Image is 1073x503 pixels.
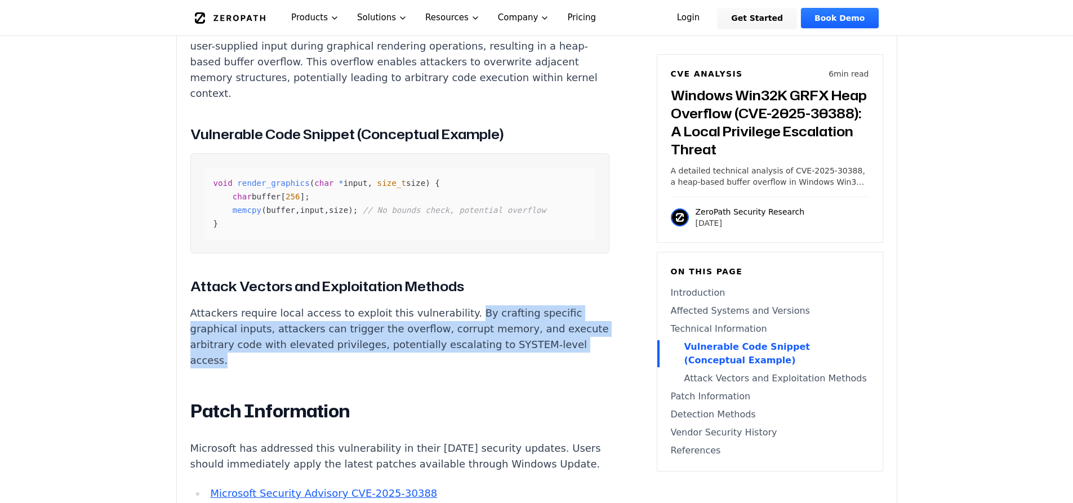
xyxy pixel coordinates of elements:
[671,165,869,188] p: A detailed technical analysis of CVE-2025-30388, a heap-based buffer overflow in Windows Win32K G...
[213,179,233,188] span: void
[300,206,324,215] span: input
[281,192,286,201] span: [
[377,179,406,188] span: size_t
[266,206,295,215] span: buffer
[671,390,869,403] a: Patch Information
[671,322,869,336] a: Technical Information
[286,192,300,201] span: 256
[233,206,261,215] span: memcpy
[300,192,305,201] span: ]
[664,8,714,28] a: Login
[801,8,878,28] a: Book Demo
[671,208,689,226] img: ZeroPath Security Research
[190,124,609,144] h3: Vulnerable Code Snippet (Conceptual Example)
[353,206,358,215] span: ;
[718,8,796,28] a: Get Started
[190,7,609,101] p: The vulnerability stems from improper memory handling within the Win32K GRFX subsystem. Specifica...
[344,179,368,188] span: input
[310,179,315,188] span: (
[213,219,219,228] span: }
[696,217,805,229] p: [DATE]
[237,179,309,188] span: render_graphics
[671,86,869,158] h3: Windows Win32K GRFX Heap Overflow (CVE-2025-30388): A Local Privilege Escalation Threat
[671,372,869,385] a: Attack Vectors and Exploitation Methods
[190,276,609,296] h3: Attack Vectors and Exploitation Methods
[671,304,869,318] a: Affected Systems and Versions
[671,266,869,277] h6: On this page
[210,487,437,499] a: Microsoft Security Advisory CVE-2025-30388
[233,192,252,201] span: char
[261,206,266,215] span: (
[252,192,281,201] span: buffer
[190,400,609,422] h2: Patch Information
[671,340,869,367] a: Vulnerable Code Snippet (Conceptual Example)
[671,68,743,79] h6: CVE Analysis
[329,206,348,215] span: size
[295,206,300,215] span: ,
[435,179,440,188] span: {
[425,179,430,188] span: )
[367,179,372,188] span: ,
[190,305,609,368] p: Attackers require local access to exploit this vulnerability. By crafting specific graphical inpu...
[314,179,333,188] span: char
[406,179,425,188] span: size
[671,426,869,439] a: Vendor Security History
[190,440,609,472] p: Microsoft has addressed this vulnerability in their [DATE] security updates. Users should immedia...
[671,444,869,457] a: References
[348,206,353,215] span: )
[829,68,869,79] p: 6 min read
[305,192,310,201] span: ;
[671,408,869,421] a: Detection Methods
[363,206,546,215] span: // No bounds check, potential overflow
[696,206,805,217] p: ZeroPath Security Research
[324,206,329,215] span: ,
[671,286,869,300] a: Introduction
